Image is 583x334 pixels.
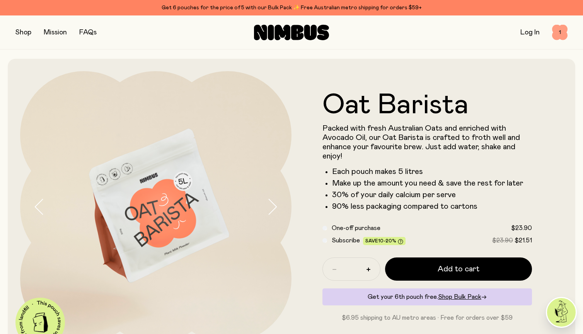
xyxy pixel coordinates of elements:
[511,225,532,231] span: $23.90
[438,294,487,300] a: Shop Bulk Pack→
[322,91,532,119] h1: Oat Barista
[322,313,532,322] p: $6.95 shipping to AU metro areas · Free for orders over $59
[44,29,67,36] a: Mission
[378,239,396,243] span: 10-20%
[322,288,532,305] div: Get your 6th pouch free.
[515,237,532,244] span: $21.51
[332,190,532,199] li: 30% of your daily calcium per serve
[438,294,481,300] span: Shop Bulk Pack
[520,29,540,36] a: Log In
[79,29,97,36] a: FAQs
[332,167,532,176] li: Each pouch makes 5 litres
[547,298,576,327] img: agent
[332,225,380,231] span: One-off purchase
[385,257,532,281] button: Add to cart
[332,237,360,244] span: Subscribe
[552,25,568,40] button: 1
[322,124,532,161] p: Packed with fresh Australian Oats and enriched with Avocado Oil, our Oat Barista is crafted to fr...
[492,237,513,244] span: $23.90
[15,3,568,12] div: Get 6 pouches for the price of 5 with our Bulk Pack ✨ Free Australian metro shipping for orders $59+
[332,179,532,188] li: Make up the amount you need & save the rest for later
[332,202,532,211] li: 90% less packaging compared to cartons
[438,264,479,274] span: Add to cart
[365,239,403,244] span: Save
